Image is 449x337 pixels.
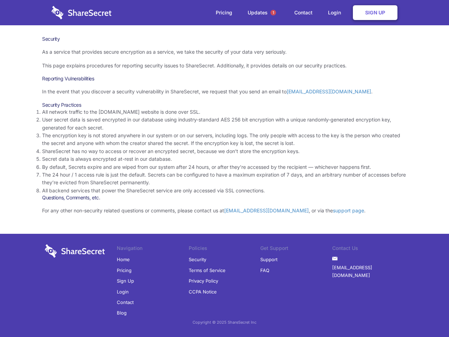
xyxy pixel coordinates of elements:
[117,297,134,308] a: Contact
[332,244,404,254] li: Contact Us
[224,207,309,213] a: [EMAIL_ADDRESS][DOMAIN_NAME]
[45,244,105,258] img: logo-wordmark-white-trans-d4663122ce5f474addd5e946df7df03e33cb6a1c49d2221995e7729f52c070b2.svg
[260,254,277,265] a: Support
[260,265,269,276] a: FAQ
[189,254,206,265] a: Security
[189,265,226,276] a: Terms of Service
[189,286,217,297] a: CCPA Notice
[42,187,407,194] li: All backend services that power the ShareSecret service are only accessed via SSL connections.
[270,10,276,15] span: 1
[42,108,407,116] li: All network traffic to the [DOMAIN_NAME] website is done over SSL.
[287,2,320,24] a: Contact
[42,171,407,187] li: The 24 hour / 1 access rule is just the default. Secrets can be configured to have a maximum expi...
[189,276,218,286] a: Privacy Policy
[287,88,371,94] a: [EMAIL_ADDRESS][DOMAIN_NAME]
[42,147,407,155] li: ShareSecret has no way to access or recover an encrypted secret, because we don’t store the encry...
[117,276,134,286] a: Sign Up
[117,286,129,297] a: Login
[42,207,407,214] p: For any other non-security related questions or comments, please contact us at , or via the .
[321,2,351,24] a: Login
[117,265,132,276] a: Pricing
[42,36,407,42] h1: Security
[117,254,130,265] a: Home
[117,308,127,318] a: Blog
[260,244,332,254] li: Get Support
[42,163,407,171] li: By default, Secrets expire and are wiped from our system after 24 hours, or after they’re accesse...
[42,194,407,201] h3: Questions, Comments, etc.
[42,155,407,163] li: Secret data is always encrypted at-rest in our database.
[42,75,407,82] h3: Reporting Vulnerabilities
[353,5,397,20] a: Sign Up
[189,244,261,254] li: Policies
[42,116,407,132] li: User secret data is saved encrypted in our database using industry-standard AES 256 bit encryptio...
[209,2,239,24] a: Pricing
[52,6,112,19] img: logo-wordmark-white-trans-d4663122ce5f474addd5e946df7df03e33cb6a1c49d2221995e7729f52c070b2.svg
[332,262,404,281] a: [EMAIL_ADDRESS][DOMAIN_NAME]
[42,48,407,56] p: As a service that provides secure encryption as a service, we take the security of your data very...
[333,207,364,213] a: support page
[117,244,189,254] li: Navigation
[42,102,407,108] h3: Security Practices
[42,62,407,70] p: This page explains procedures for reporting security issues to ShareSecret. Additionally, it prov...
[42,132,407,147] li: The encryption key is not stored anywhere in our system or on our servers, including logs. The on...
[42,88,407,95] p: In the event that you discover a security vulnerability in ShareSecret, we request that you send ...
